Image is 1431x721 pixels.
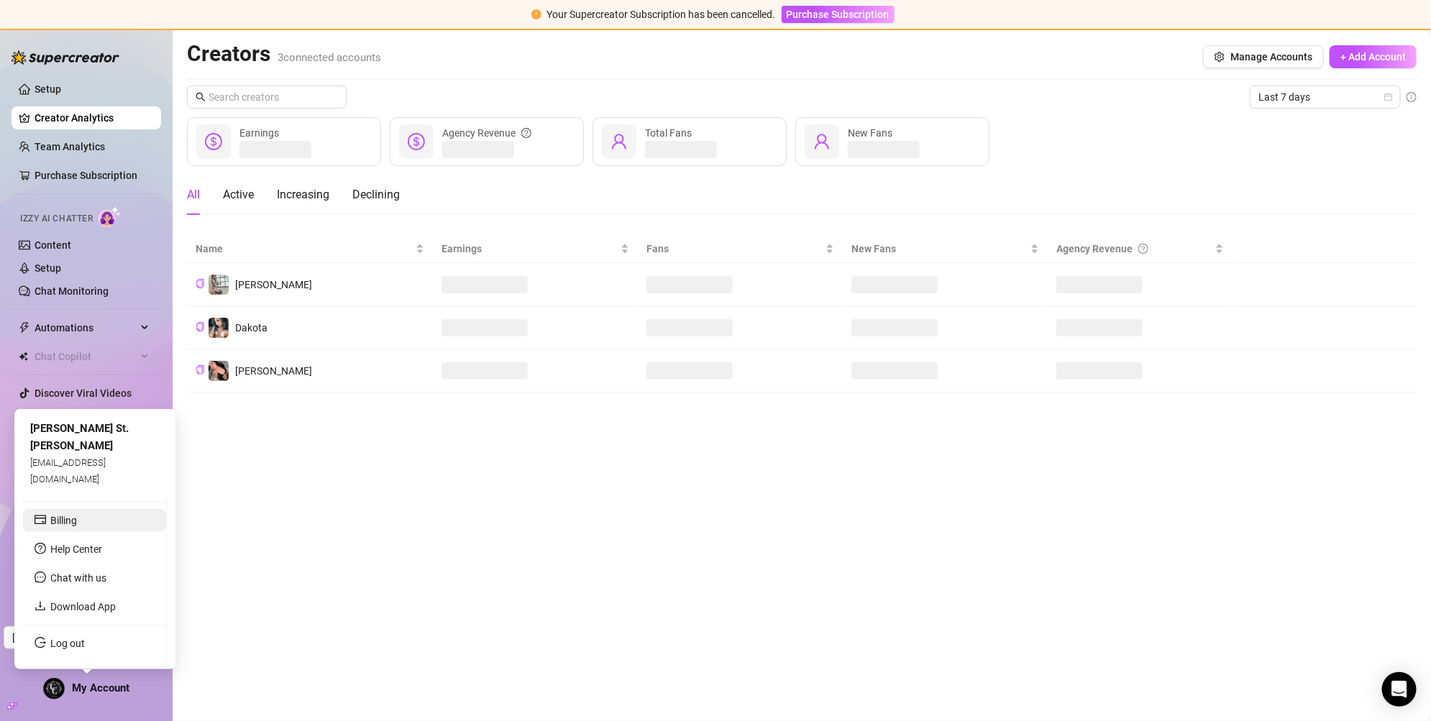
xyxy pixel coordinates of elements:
[72,681,129,694] span: My Account
[223,186,254,203] div: Active
[1230,51,1312,63] span: Manage Accounts
[851,241,1028,257] span: New Fans
[7,701,17,711] span: build
[1330,45,1417,68] button: + Add Account
[30,422,129,452] span: [PERSON_NAME] St.[PERSON_NAME]
[50,572,106,584] span: Chat with us
[205,133,222,150] span: dollar-circle
[433,235,638,263] th: Earnings
[50,601,116,612] a: Download App
[187,40,381,68] h2: Creators
[35,170,137,181] a: Purchase Subscription
[1056,241,1212,257] div: Agency Revenue
[35,262,61,274] a: Setup
[35,345,137,368] span: Chat Copilot
[239,127,279,139] span: Earnings
[196,241,413,257] span: Name
[1384,93,1393,101] span: calendar
[277,186,329,203] div: Increasing
[638,235,843,263] th: Fans
[782,6,895,23] button: Purchase Subscription
[196,279,205,290] button: Copy Creator ID
[30,457,106,484] span: [EMAIL_ADDRESS][DOMAIN_NAME]
[547,9,776,20] span: Your Supercreator Subscription has been cancelled.
[35,106,150,129] a: Creator Analytics
[408,133,425,150] span: dollar-circle
[19,352,28,362] img: Chat Copilot
[235,322,268,334] span: Dakota
[442,125,531,141] div: Agency Revenue
[1340,51,1406,63] span: + Add Account
[35,316,137,339] span: Automations
[531,9,541,19] span: exclamation-circle
[1407,92,1417,102] span: info-circle
[1258,86,1392,108] span: Last 7 days
[20,212,93,226] span: Izzy AI Chatter
[50,638,85,649] a: Log out
[352,186,400,203] div: Declining
[35,285,109,297] a: Chat Monitoring
[196,322,205,333] button: Copy Creator ID
[848,127,892,139] span: New Fans
[521,125,531,141] span: question-circle
[44,679,64,699] img: ACg8ocJvBQwUk3vqQ4NHL5lG3ieRmx2G5Yoqrhl4RFLYGUM3XK1p8Nk=s96-c
[196,322,205,331] span: copy
[35,387,132,399] a: Discover Viral Videos
[1138,241,1148,257] span: question-circle
[196,365,205,376] button: Copy Creator ID
[1203,45,1324,68] button: Manage Accounts
[12,50,119,65] img: logo-BBDzfeDw.svg
[35,141,105,152] a: Team Analytics
[1215,52,1225,62] span: setting
[187,186,200,203] div: All
[50,543,102,555] a: Help Center
[196,92,206,102] span: search
[50,515,77,526] a: Billing
[278,51,381,64] span: 3 connected accounts
[35,239,71,251] a: Content
[235,279,312,290] span: [PERSON_NAME]
[235,365,312,377] span: [PERSON_NAME]
[813,133,831,150] span: user
[1382,672,1417,707] div: Open Intercom Messenger
[209,361,229,381] img: Bonnie
[35,571,46,583] span: message
[646,241,823,257] span: Fans
[209,318,229,338] img: Dakota
[35,83,61,95] a: Setup
[12,627,139,648] span: Landry St.patrick
[611,133,628,150] span: user
[23,509,166,532] li: Billing
[99,206,121,227] img: AI Chatter
[787,9,890,20] span: Purchase Subscription
[645,127,692,139] span: Total Fans
[19,322,30,334] span: thunderbolt
[196,365,205,375] span: copy
[782,9,895,20] a: Purchase Subscription
[23,632,166,655] li: Log out
[209,275,229,295] img: Erika
[442,241,618,257] span: Earnings
[196,279,205,288] span: copy
[843,235,1048,263] th: New Fans
[187,235,433,263] th: Name
[209,89,326,105] input: Search creators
